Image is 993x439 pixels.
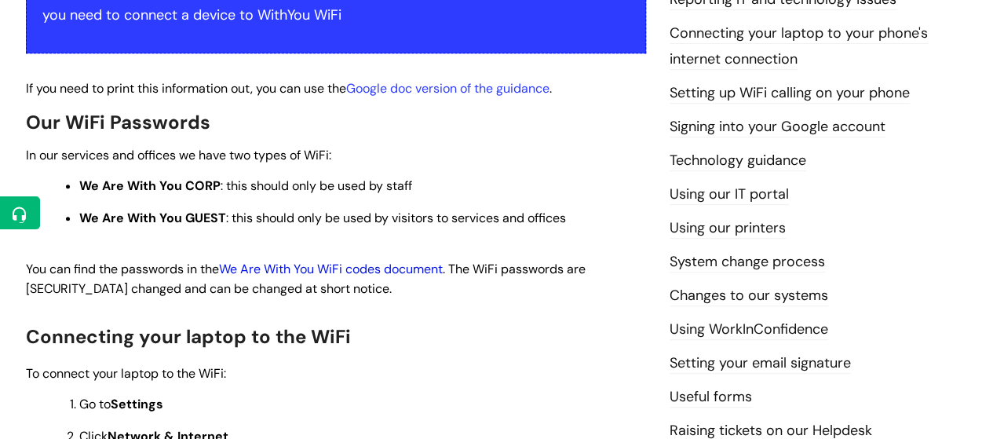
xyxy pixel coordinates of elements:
a: Signing into your Google account [670,117,885,137]
a: Using our IT portal [670,185,789,205]
strong: Settings [111,396,163,412]
a: We Are With You WiFi codes document [219,261,443,277]
a: Technology guidance [670,151,806,171]
strong: We Are With You CORP [79,177,221,194]
a: Connecting your laptop to your phone's internet connection [670,24,928,69]
a: System change process [670,252,825,273]
span: In our services and offices we have two types of WiFi: [26,147,331,163]
a: Using our printers [670,218,786,239]
span: If you need to print this information out, you can use the . [26,80,552,97]
span: Go to [79,396,163,412]
p: you need to connect a device to WithYou WiFi [42,2,630,27]
a: Useful forms [670,387,752,408]
span: Our WiFi Passwords [26,110,210,134]
a: Using WorkInConfidence [670,320,828,340]
span: You can find the passwords in the . The WiFi passwords are [SECURITY_DATA] changed and can be cha... [26,261,586,297]
span: Connecting your laptop to the WiFi [26,324,351,349]
span: : this should only be used by visitors to services and offices [79,210,566,226]
a: Changes to our systems [670,286,828,306]
strong: We Are With You GUEST [79,210,226,226]
span: : this should only be used by staff [79,177,412,194]
a: Setting up WiFi calling on your phone [670,83,910,104]
span: To connect your laptop to the WiFi: [26,365,226,382]
a: Setting your email signature [670,353,851,374]
a: Google doc version of the guidance [346,80,549,97]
